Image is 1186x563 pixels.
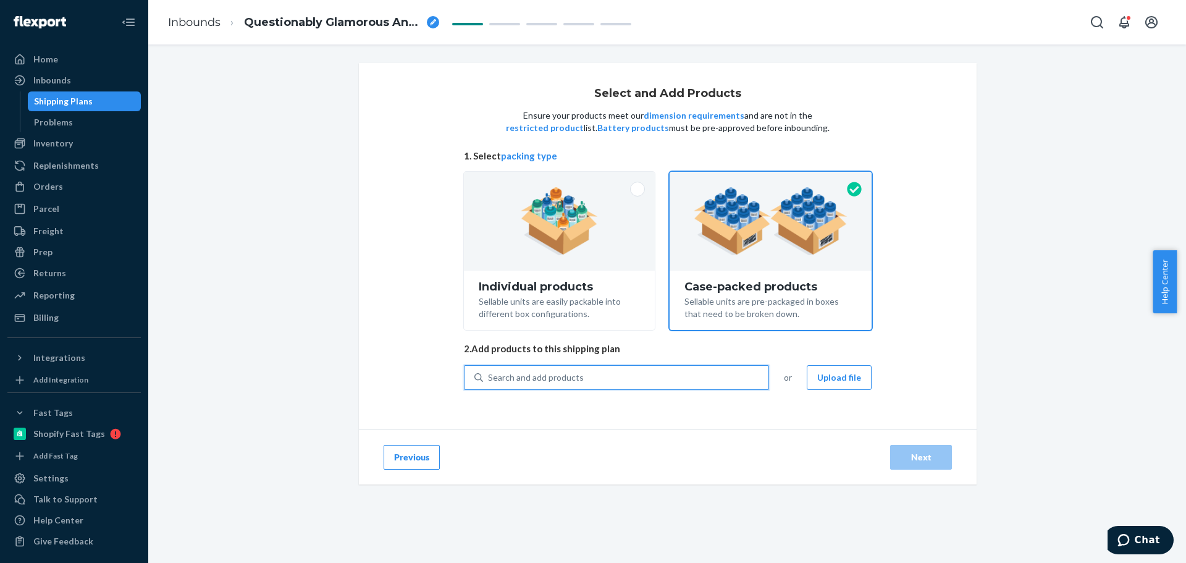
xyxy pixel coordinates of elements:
[505,109,831,134] p: Ensure your products meet our and are not in the list. must be pre-approved before inbounding.
[7,263,141,283] a: Returns
[7,49,141,69] a: Home
[784,371,792,384] span: or
[158,4,449,41] ol: breadcrumbs
[464,342,872,355] span: 2. Add products to this shipping plan
[7,531,141,551] button: Give Feedback
[684,293,857,320] div: Sellable units are pre-packaged in boxes that need to be broken down.
[33,451,78,461] div: Add Fast Tag
[28,112,141,132] a: Problems
[7,489,141,509] button: Talk to Support
[116,10,141,35] button: Close Navigation
[7,348,141,368] button: Integrations
[33,535,93,548] div: Give Feedback
[521,187,598,255] img: individual-pack.facf35554cb0f1810c75b2bd6df2d64e.png
[7,133,141,153] a: Inventory
[1139,10,1164,35] button: Open account menu
[33,74,71,87] div: Inbounds
[7,468,141,488] a: Settings
[807,365,872,390] button: Upload file
[33,267,66,279] div: Returns
[168,15,221,29] a: Inbounds
[1153,250,1177,313] button: Help Center
[33,407,73,419] div: Fast Tags
[33,493,98,506] div: Talk to Support
[33,246,53,258] div: Prep
[33,180,63,193] div: Orders
[597,122,669,134] button: Battery products
[501,150,557,163] button: packing type
[7,424,141,444] a: Shopify Fast Tags
[1108,526,1174,557] iframe: Opens a widget where you can chat to one of our agents
[7,70,141,90] a: Inbounds
[33,375,88,385] div: Add Integration
[244,15,422,31] span: Questionably Glamorous Antelope
[33,352,85,364] div: Integrations
[33,428,105,440] div: Shopify Fast Tags
[506,122,584,134] button: restricted product
[594,88,741,100] h1: Select and Add Products
[33,53,58,66] div: Home
[7,308,141,328] a: Billing
[33,514,83,527] div: Help Center
[7,221,141,241] a: Freight
[464,150,872,163] span: 1. Select
[7,177,141,197] a: Orders
[488,371,584,384] div: Search and add products
[684,281,857,293] div: Case-packed products
[7,156,141,176] a: Replenishments
[28,91,141,111] a: Shipping Plans
[479,281,640,293] div: Individual products
[34,95,93,108] div: Shipping Plans
[384,445,440,470] button: Previous
[33,311,59,324] div: Billing
[14,16,66,28] img: Flexport logo
[1112,10,1137,35] button: Open notifications
[33,203,59,215] div: Parcel
[694,187,847,255] img: case-pack.59cecea509d18c883b923b81aeac6d0b.png
[34,116,73,129] div: Problems
[644,109,744,122] button: dimension requirements
[33,159,99,172] div: Replenishments
[7,449,141,464] a: Add Fast Tag
[33,225,64,237] div: Freight
[33,472,69,485] div: Settings
[7,286,141,305] a: Reporting
[7,242,141,262] a: Prep
[7,403,141,423] button: Fast Tags
[479,293,640,320] div: Sellable units are easily packable into different box configurations.
[7,510,141,530] a: Help Center
[7,199,141,219] a: Parcel
[901,451,941,464] div: Next
[890,445,952,470] button: Next
[7,373,141,387] a: Add Integration
[1085,10,1109,35] button: Open Search Box
[33,289,75,302] div: Reporting
[33,137,73,150] div: Inventory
